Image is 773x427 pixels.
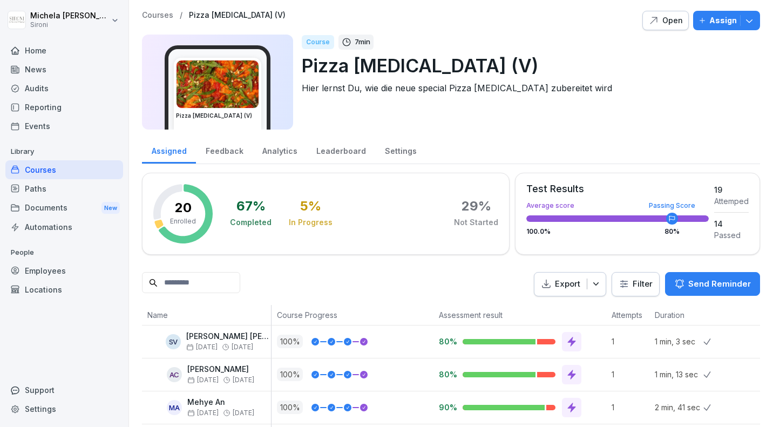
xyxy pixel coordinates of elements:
p: Name [147,309,266,321]
p: 100 % [277,368,303,381]
button: Send Reminder [665,272,760,296]
p: Export [555,278,580,290]
div: 19 [714,184,749,195]
a: Courses [142,11,173,20]
a: Pizza [MEDICAL_DATA] (V) [189,11,286,20]
div: 100.0 % [526,228,709,235]
p: Assign [709,15,737,26]
div: Support [5,381,123,399]
div: MA [167,400,182,415]
p: 7 min [355,37,370,48]
p: 100 % [277,401,303,414]
a: DocumentsNew [5,198,123,218]
span: [DATE] [232,343,253,351]
div: Attemped [714,195,749,207]
p: 90% [439,402,454,412]
p: / [180,11,182,20]
a: Automations [5,218,123,236]
a: Settings [5,399,123,418]
p: [PERSON_NAME] [187,365,254,374]
a: Employees [5,261,123,280]
div: Filter [619,279,653,289]
div: Passed [714,229,749,241]
div: Passing Score [649,202,695,209]
a: Leaderboard [307,136,375,164]
div: Documents [5,198,123,218]
p: 80% [439,336,454,347]
a: News [5,60,123,79]
div: New [101,202,120,214]
div: In Progress [289,217,333,228]
p: Pizza [MEDICAL_DATA] (V) [302,52,751,79]
span: [DATE] [186,343,218,351]
div: Not Started [454,217,498,228]
a: Audits [5,79,123,98]
p: Duration [655,309,698,321]
p: Attempts [612,309,644,321]
p: 1 min, 3 sec [655,336,703,347]
p: 2 min, 41 sec [655,402,703,413]
a: Paths [5,179,123,198]
a: Courses [5,160,123,179]
p: 1 min, 13 sec [655,369,703,380]
div: AC [167,367,182,382]
a: Feedback [196,136,253,164]
span: [DATE] [187,409,219,417]
p: Michela [PERSON_NAME] [30,11,109,21]
p: People [5,244,123,261]
p: Send Reminder [688,278,751,290]
p: 20 [175,201,192,214]
p: 1 [612,336,649,347]
p: Assessment result [439,309,601,321]
button: Open [642,11,689,30]
div: 80 % [664,228,680,235]
div: 67 % [236,200,266,213]
span: [DATE] [233,376,254,384]
span: [DATE] [187,376,219,384]
p: Hier lernst Du, wie die neue special Pizza [MEDICAL_DATA] zubereitet wird [302,82,751,94]
a: Assigned [142,136,196,164]
button: Assign [693,11,760,30]
p: 1 [612,369,649,380]
p: Course Progress [277,309,428,321]
p: 80% [439,369,454,379]
button: Filter [612,273,659,296]
p: 1 [612,402,649,413]
p: Mehye An [187,398,254,407]
div: Completed [230,217,272,228]
a: Analytics [253,136,307,164]
div: Course [302,35,334,49]
p: Sironi [30,21,109,29]
div: 14 [714,218,749,229]
div: 5 % [300,200,321,213]
div: Locations [5,280,123,299]
img: ptfehjakux1ythuqs2d8013j.png [177,60,259,108]
a: Home [5,41,123,60]
button: Export [534,272,606,296]
a: Events [5,117,123,135]
a: Settings [375,136,426,164]
p: Enrolled [170,216,196,226]
span: [DATE] [233,409,254,417]
a: Reporting [5,98,123,117]
div: SV [166,334,181,349]
p: Library [5,143,123,160]
h3: Pizza [MEDICAL_DATA] (V) [176,112,259,120]
div: Open [648,15,683,26]
div: 29 % [462,200,491,213]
